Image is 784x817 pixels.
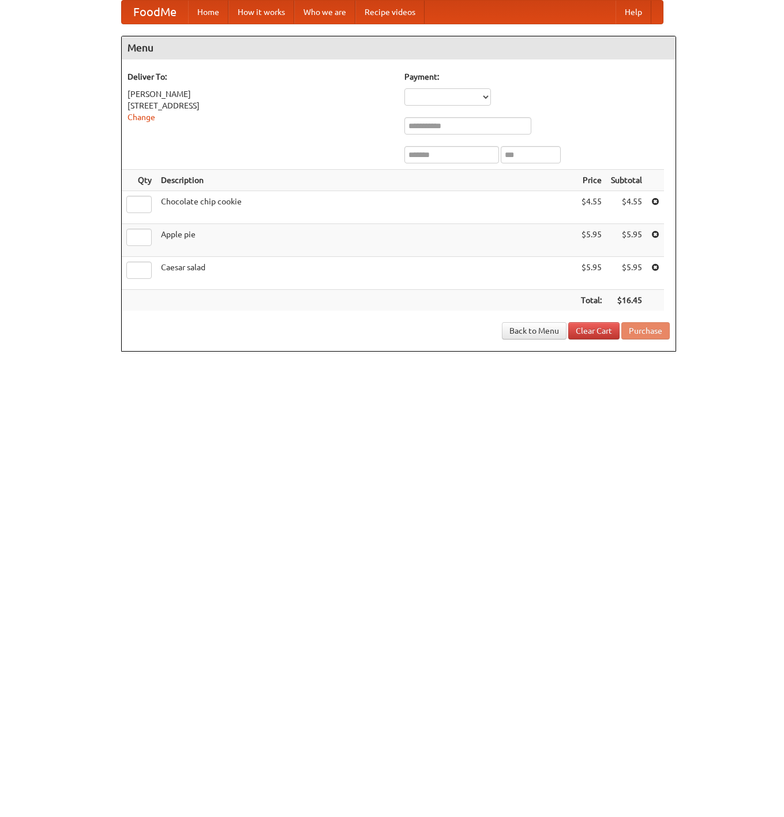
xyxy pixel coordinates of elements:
[122,170,156,191] th: Qty
[576,290,606,311] th: Total:
[355,1,425,24] a: Recipe videos
[127,71,393,83] h5: Deliver To:
[156,224,576,257] td: Apple pie
[576,257,606,290] td: $5.95
[502,322,567,340] a: Back to Menu
[576,224,606,257] td: $5.95
[606,170,647,191] th: Subtotal
[576,170,606,191] th: Price
[576,191,606,224] td: $4.55
[228,1,294,24] a: How it works
[606,257,647,290] td: $5.95
[188,1,228,24] a: Home
[127,113,155,122] a: Change
[404,71,670,83] h5: Payment:
[606,224,647,257] td: $5.95
[616,1,651,24] a: Help
[127,88,393,100] div: [PERSON_NAME]
[156,191,576,224] td: Chocolate chip cookie
[122,1,188,24] a: FoodMe
[122,36,676,59] h4: Menu
[568,322,620,340] a: Clear Cart
[156,170,576,191] th: Description
[606,290,647,311] th: $16.45
[156,257,576,290] td: Caesar salad
[606,191,647,224] td: $4.55
[621,322,670,340] button: Purchase
[127,100,393,111] div: [STREET_ADDRESS]
[294,1,355,24] a: Who we are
